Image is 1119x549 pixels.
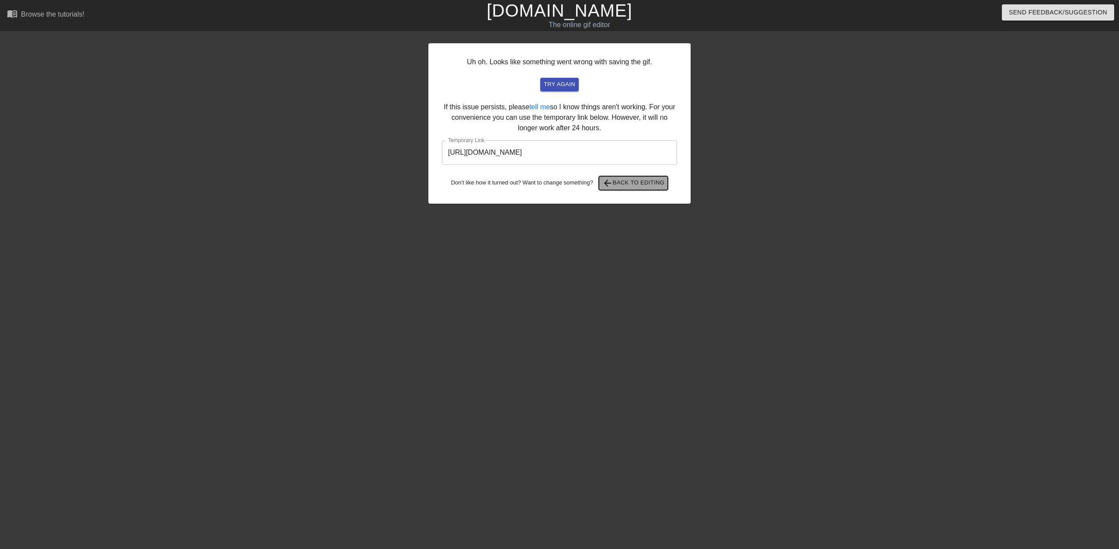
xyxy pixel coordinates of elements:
div: Don't like how it turned out? Want to change something? [442,176,677,190]
span: try again [544,80,575,90]
button: try again [540,78,579,91]
div: Uh oh. Looks like something went wrong with saving the gif. If this issue persists, please so I k... [428,43,691,204]
span: arrow_back [602,178,613,188]
span: Back to Editing [602,178,665,188]
div: The online gif editor [377,20,781,30]
a: tell me [529,103,550,111]
span: menu_book [7,8,17,19]
div: Browse the tutorials! [21,10,84,18]
button: Back to Editing [599,176,668,190]
button: Send Feedback/Suggestion [1002,4,1114,21]
a: Browse the tutorials! [7,8,84,22]
input: bare [442,140,677,165]
a: [DOMAIN_NAME] [487,1,632,20]
span: Send Feedback/Suggestion [1009,7,1107,18]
